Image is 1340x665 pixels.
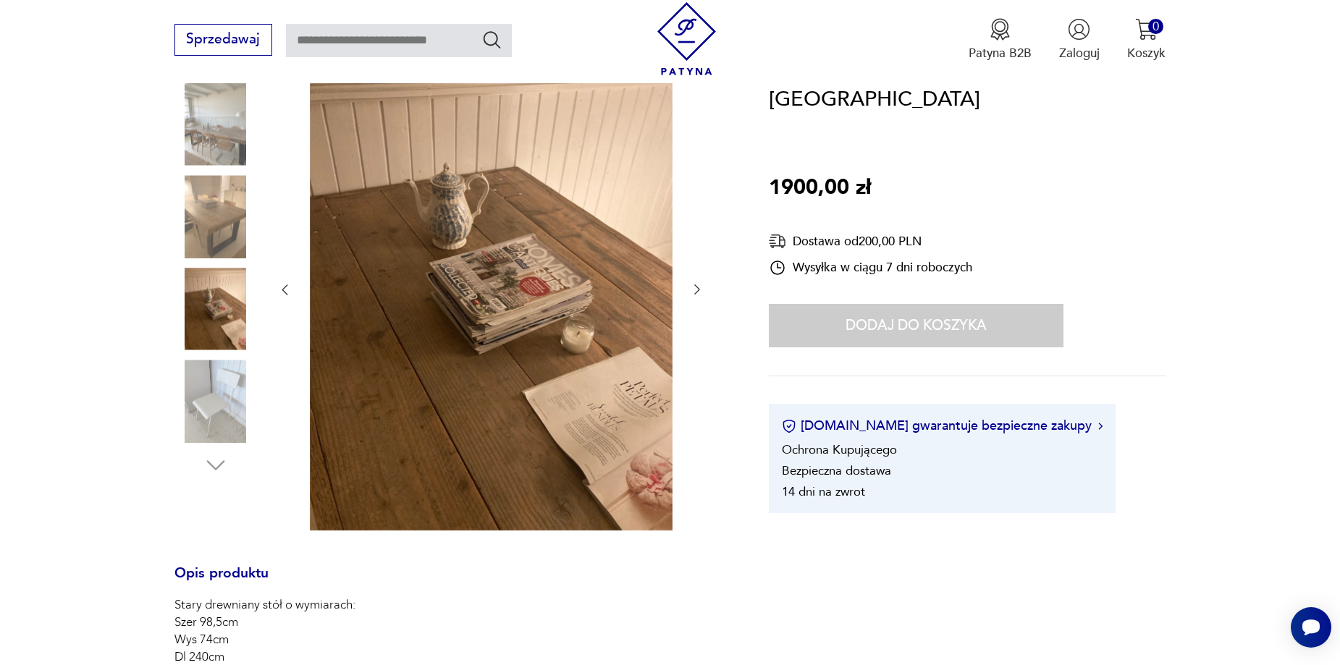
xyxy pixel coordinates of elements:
[1135,18,1158,41] img: Ikona koszyka
[1148,19,1163,34] div: 0
[310,47,673,530] img: Zdjęcie produktu Stary stół industrialny
[1127,18,1166,62] button: 0Koszyk
[989,18,1011,41] img: Ikona medalu
[782,484,865,501] li: 14 dni na zwrot
[769,232,972,250] div: Dostawa od 200,00 PLN
[969,18,1032,62] button: Patyna B2B
[174,35,272,46] a: Sprzedawaj
[1059,18,1100,62] button: Zaloguj
[1068,18,1090,41] img: Ikonka użytkownika
[174,568,728,597] h3: Opis produktu
[769,83,980,117] h1: [GEOGRAPHIC_DATA]
[1291,607,1331,648] iframe: Smartsupp widget button
[769,171,871,205] p: 1900,00 zł
[1059,45,1100,62] p: Zaloguj
[782,419,796,433] img: Ikona certyfikatu
[769,232,786,250] img: Ikona dostawy
[782,442,897,459] li: Ochrona Kupującego
[969,45,1032,62] p: Patyna B2B
[1098,423,1103,430] img: Ikona strzałki w prawo
[174,83,257,166] img: Zdjęcie produktu Stary stół industrialny
[174,360,257,442] img: Zdjęcie produktu Stary stół industrialny
[769,259,972,276] div: Wysyłka w ciągu 7 dni roboczych
[1127,45,1166,62] p: Koszyk
[650,2,723,75] img: Patyna - sklep z meblami i dekoracjami vintage
[174,24,272,56] button: Sprzedawaj
[174,268,257,350] img: Zdjęcie produktu Stary stół industrialny
[969,18,1032,62] a: Ikona medaluPatyna B2B
[174,175,257,258] img: Zdjęcie produktu Stary stół industrialny
[782,463,891,480] li: Bezpieczna dostawa
[782,418,1103,436] button: [DOMAIN_NAME] gwarantuje bezpieczne zakupy
[481,29,502,50] button: Szukaj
